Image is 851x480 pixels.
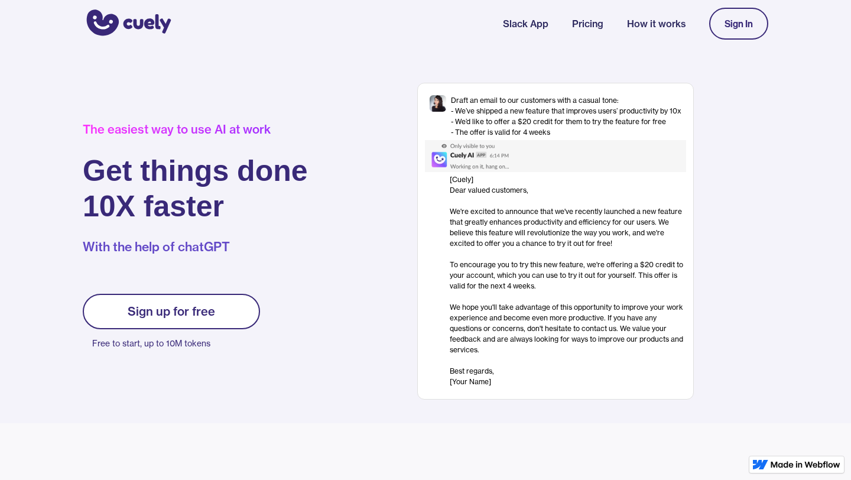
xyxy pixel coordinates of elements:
p: Free to start, up to 10M tokens [92,335,260,352]
h1: Get things done 10X faster [83,153,308,224]
div: Draft an email to our customers with a casual tone: - We’ve shipped a new feature that improves u... [451,95,681,138]
div: The easiest way to use AI at work [83,122,308,137]
div: Sign up for free [128,304,215,319]
a: How it works [627,17,686,31]
a: home [83,2,171,46]
a: Sign In [709,8,768,40]
p: With the help of chatGPT [83,238,308,256]
div: Sign In [725,18,753,29]
img: Made in Webflow [771,461,840,468]
a: Slack App [503,17,548,31]
a: Pricing [572,17,603,31]
div: [Cuely] Dear valued customers, ‍ We're excited to announce that we've recently launched a new fea... [450,174,686,387]
a: Sign up for free [83,294,260,329]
